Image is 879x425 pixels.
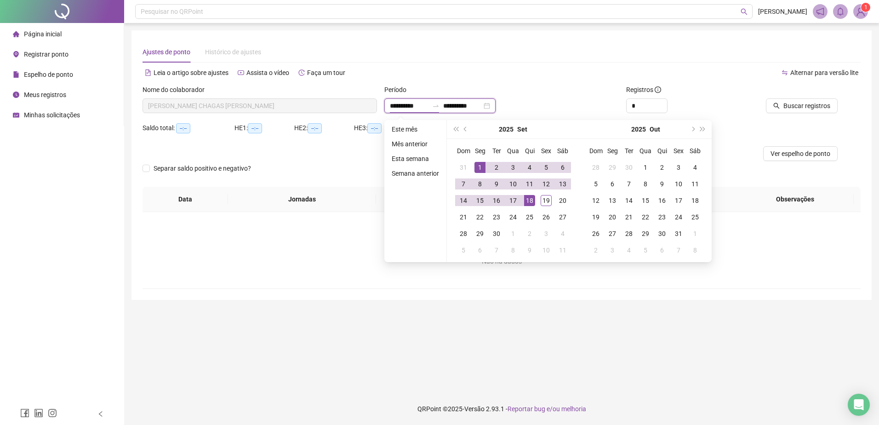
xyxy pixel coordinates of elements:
[687,225,703,242] td: 2025-11-01
[655,86,661,93] span: info-circle
[458,195,469,206] div: 14
[541,162,552,173] div: 5
[623,228,634,239] div: 28
[508,228,519,239] div: 1
[673,245,684,256] div: 7
[656,162,668,173] div: 2
[524,195,535,206] div: 18
[621,176,637,192] td: 2025-10-07
[690,228,701,239] div: 1
[848,394,870,416] div: Open Intercom Messenger
[771,149,830,159] span: Ver espelho de ponto
[588,242,604,258] td: 2025-11-02
[640,162,651,173] div: 1
[541,195,552,206] div: 19
[670,242,687,258] td: 2025-11-07
[604,176,621,192] td: 2025-10-06
[488,225,505,242] td: 2025-09-30
[654,209,670,225] td: 2025-10-23
[623,212,634,223] div: 21
[637,176,654,192] td: 2025-10-08
[541,212,552,223] div: 26
[637,242,654,258] td: 2025-11-05
[521,209,538,225] td: 2025-09-25
[673,162,684,173] div: 3
[455,209,472,225] td: 2025-09-21
[640,228,651,239] div: 29
[670,143,687,159] th: Sex
[654,225,670,242] td: 2025-10-30
[557,195,568,206] div: 20
[607,195,618,206] div: 13
[376,187,468,212] th: Entrada 1
[557,212,568,223] div: 27
[472,143,488,159] th: Seg
[637,225,654,242] td: 2025-10-29
[521,143,538,159] th: Qui
[538,159,554,176] td: 2025-09-05
[538,225,554,242] td: 2025-10-03
[690,195,701,206] div: 18
[234,123,294,133] div: HE 1:
[455,143,472,159] th: Dom
[455,159,472,176] td: 2025-08-31
[491,178,502,190] div: 9
[24,111,80,119] span: Minhas solicitações
[631,120,646,138] button: year panel
[474,178,485,190] div: 8
[34,408,43,418] span: linkedin
[690,178,701,190] div: 11
[150,163,255,173] span: Separar saldo positivo e negativo?
[13,51,19,57] span: environment
[458,228,469,239] div: 28
[626,85,661,95] span: Registros
[607,245,618,256] div: 3
[472,225,488,242] td: 2025-09-29
[590,212,601,223] div: 19
[737,187,854,212] th: Observações
[367,123,382,133] span: --:--
[474,245,485,256] div: 6
[604,242,621,258] td: 2025-11-03
[687,159,703,176] td: 2025-10-04
[388,153,443,164] li: Esta semana
[143,187,228,212] th: Data
[590,162,601,173] div: 28
[554,209,571,225] td: 2025-09-27
[687,209,703,225] td: 2025-10-25
[637,159,654,176] td: 2025-10-01
[604,192,621,209] td: 2025-10-13
[474,212,485,223] div: 22
[557,245,568,256] div: 11
[654,242,670,258] td: 2025-11-06
[154,69,228,76] span: Leia o artigo sobre ajustes
[488,159,505,176] td: 2025-09-02
[590,195,601,206] div: 12
[20,408,29,418] span: facebook
[384,85,412,95] label: Período
[621,143,637,159] th: Ter
[491,245,502,256] div: 7
[541,245,552,256] div: 10
[607,228,618,239] div: 27
[538,242,554,258] td: 2025-10-10
[458,162,469,173] div: 31
[640,212,651,223] div: 22
[145,69,151,76] span: file-text
[143,123,234,133] div: Saldo total:
[554,143,571,159] th: Sáb
[656,195,668,206] div: 16
[637,143,654,159] th: Qua
[654,176,670,192] td: 2025-10-09
[491,228,502,239] div: 30
[246,69,289,76] span: Assista o vídeo
[524,178,535,190] div: 11
[488,242,505,258] td: 2025-10-07
[773,103,780,109] span: search
[656,212,668,223] div: 23
[621,242,637,258] td: 2025-11-04
[640,195,651,206] div: 15
[670,159,687,176] td: 2025-10-03
[554,159,571,176] td: 2025-09-06
[538,176,554,192] td: 2025-09-12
